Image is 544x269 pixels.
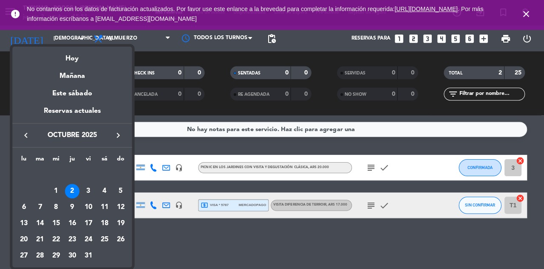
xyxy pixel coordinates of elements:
[67,183,82,197] div: 2
[99,231,113,246] div: 25
[50,153,66,166] th: miércoles
[83,247,98,262] div: 31
[23,129,34,140] i: keyboard_arrow_left
[51,215,65,229] div: 15
[82,153,99,166] th: viernes
[83,183,98,197] div: 3
[35,215,50,229] div: 14
[99,183,113,197] div: 4
[18,198,34,215] td: 6 de octubre de 2025
[83,231,98,246] div: 24
[82,182,99,198] td: 3 de octubre de 2025
[51,231,65,246] div: 22
[21,129,36,140] button: keyboard_arrow_left
[18,153,34,166] th: lunes
[66,214,82,230] td: 16 de octubre de 2025
[35,231,50,246] div: 21
[66,182,82,198] td: 2 de octubre de 2025
[15,64,134,81] div: Mañana
[99,215,113,229] div: 18
[50,246,66,263] td: 29 de octubre de 2025
[50,230,66,246] td: 22 de octubre de 2025
[36,129,113,140] span: octubre 2025
[83,199,98,214] div: 10
[34,230,51,246] td: 21 de octubre de 2025
[67,199,82,214] div: 9
[115,129,125,140] i: keyboard_arrow_right
[50,214,66,230] td: 15 de octubre de 2025
[66,246,82,263] td: 30 de octubre de 2025
[82,214,99,230] td: 17 de octubre de 2025
[19,231,34,246] div: 20
[114,198,130,215] td: 12 de octubre de 2025
[115,215,130,229] div: 19
[115,183,130,197] div: 5
[66,153,82,166] th: jueves
[113,129,128,140] button: keyboard_arrow_right
[19,247,34,262] div: 27
[114,153,130,166] th: domingo
[99,198,115,215] td: 11 de octubre de 2025
[35,247,50,262] div: 28
[18,214,34,230] td: 13 de octubre de 2025
[15,46,134,64] div: Hoy
[67,231,82,246] div: 23
[114,214,130,230] td: 19 de octubre de 2025
[99,214,115,230] td: 18 de octubre de 2025
[15,81,134,105] div: Este sábado
[99,199,113,214] div: 11
[114,230,130,246] td: 26 de octubre de 2025
[18,230,34,246] td: 20 de octubre de 2025
[19,199,34,214] div: 6
[99,182,115,198] td: 4 de octubre de 2025
[35,199,50,214] div: 7
[66,230,82,246] td: 23 de octubre de 2025
[67,247,82,262] div: 30
[115,231,130,246] div: 26
[15,105,134,123] div: Reservas actuales
[50,198,66,215] td: 8 de octubre de 2025
[34,153,51,166] th: martes
[34,198,51,215] td: 7 de octubre de 2025
[99,153,115,166] th: sábado
[67,215,82,229] div: 16
[114,182,130,198] td: 5 de octubre de 2025
[82,230,99,246] td: 24 de octubre de 2025
[34,246,51,263] td: 28 de octubre de 2025
[82,198,99,215] td: 10 de octubre de 2025
[99,230,115,246] td: 25 de octubre de 2025
[19,215,34,229] div: 13
[66,198,82,215] td: 9 de octubre de 2025
[115,199,130,214] div: 12
[34,214,51,230] td: 14 de octubre de 2025
[18,166,130,182] td: OCT.
[50,182,66,198] td: 1 de octubre de 2025
[51,199,65,214] div: 8
[82,246,99,263] td: 31 de octubre de 2025
[83,215,98,229] div: 17
[18,246,34,263] td: 27 de octubre de 2025
[51,183,65,197] div: 1
[51,247,65,262] div: 29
